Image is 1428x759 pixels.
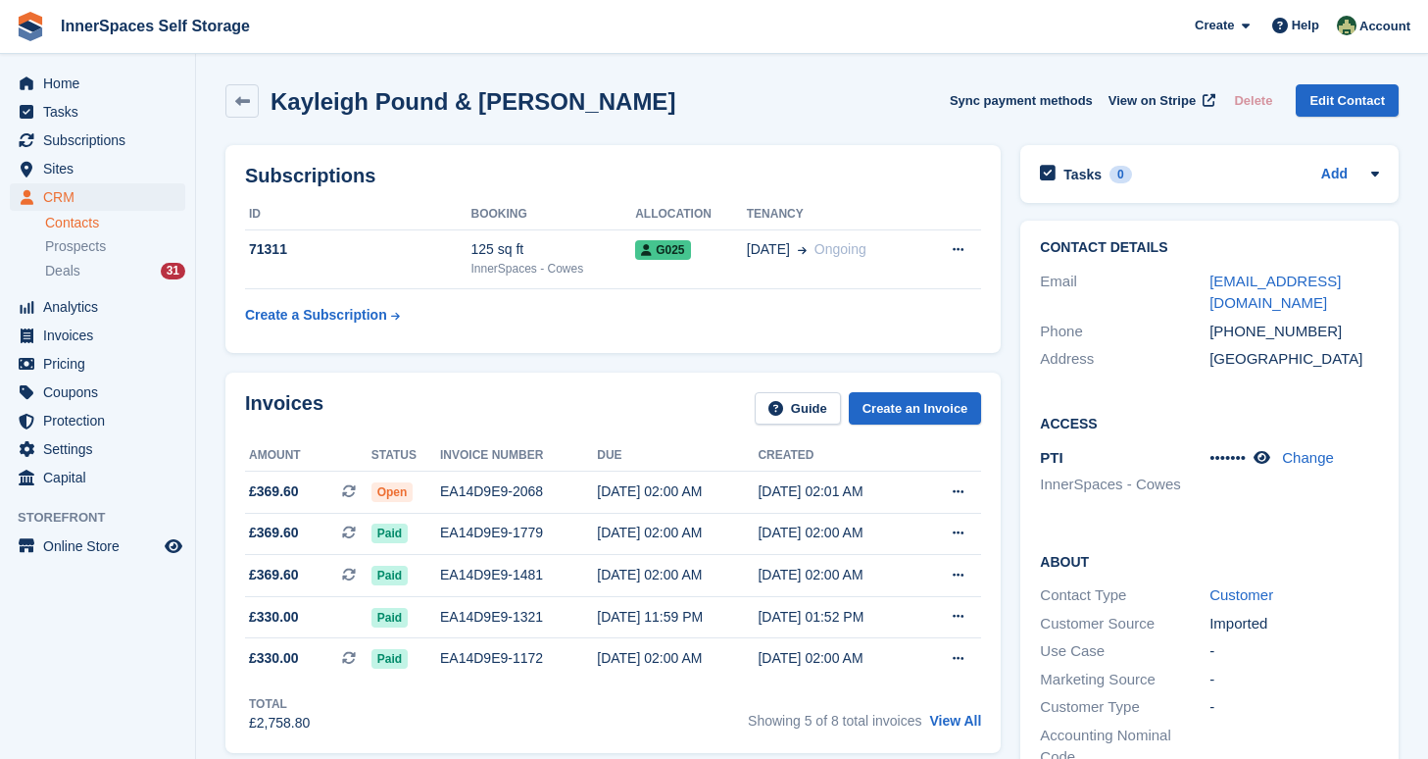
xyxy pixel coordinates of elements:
[1209,273,1341,312] a: [EMAIL_ADDRESS][DOMAIN_NAME]
[1040,613,1209,635] div: Customer Source
[249,481,299,502] span: £369.60
[1040,449,1062,466] span: PTI
[10,183,185,211] a: menu
[1292,16,1319,35] span: Help
[1040,640,1209,663] div: Use Case
[440,481,597,502] div: EA14D9E9-2068
[1209,348,1379,371] div: [GEOGRAPHIC_DATA]
[1040,321,1209,343] div: Phone
[43,183,161,211] span: CRM
[929,713,981,729] a: View All
[758,481,918,502] div: [DATE] 02:01 AM
[1321,164,1348,186] a: Add
[245,305,387,326] div: Create a Subscription
[758,607,918,628] div: [DATE] 01:52 PM
[45,237,106,256] span: Prospects
[1063,166,1102,183] h2: Tasks
[10,379,185,406] a: menu
[814,241,866,257] span: Ongoing
[849,392,982,425] a: Create an Invoice
[748,713,921,729] span: Showing 5 of 8 total invoices
[10,350,185,378] a: menu
[249,713,310,734] div: £2,758.80
[597,607,758,628] div: [DATE] 11:59 PM
[1108,91,1196,111] span: View on Stripe
[1040,696,1209,719] div: Customer Type
[43,532,161,560] span: Online Store
[371,649,408,669] span: Paid
[245,239,470,260] div: 71311
[245,440,371,472] th: Amount
[45,261,185,281] a: Deals 31
[371,566,408,585] span: Paid
[45,214,185,232] a: Contacts
[245,297,400,333] a: Create a Subscription
[597,440,758,472] th: Due
[758,523,918,543] div: [DATE] 02:00 AM
[245,165,981,187] h2: Subscriptions
[10,407,185,434] a: menu
[10,70,185,97] a: menu
[440,565,597,585] div: EA14D9E9-1481
[249,607,299,628] span: £330.00
[371,608,408,628] span: Paid
[43,464,161,491] span: Capital
[1296,84,1399,117] a: Edit Contact
[1195,16,1234,35] span: Create
[597,523,758,543] div: [DATE] 02:00 AM
[1040,240,1379,256] h2: Contact Details
[1209,449,1246,466] span: •••••••
[758,648,918,669] div: [DATE] 02:00 AM
[245,199,470,230] th: ID
[1209,613,1379,635] div: Imported
[470,239,635,260] div: 125 sq ft
[1040,474,1209,496] li: InnerSpaces - Cowes
[635,240,690,260] span: G025
[18,508,195,528] span: Storefront
[43,155,161,182] span: Sites
[1040,271,1209,315] div: Email
[43,407,161,434] span: Protection
[470,260,635,278] div: InnerSpaces - Cowes
[1040,551,1379,571] h2: About
[10,464,185,491] a: menu
[1101,84,1219,117] a: View on Stripe
[43,350,161,378] span: Pricing
[755,392,841,425] a: Guide
[747,199,921,230] th: Tenancy
[161,263,185,279] div: 31
[249,565,299,585] span: £369.60
[1337,16,1356,35] img: Paula Amey
[597,565,758,585] div: [DATE] 02:00 AM
[10,155,185,182] a: menu
[43,98,161,126] span: Tasks
[162,534,185,558] a: Preview store
[43,70,161,97] span: Home
[1282,449,1334,466] a: Change
[371,440,440,472] th: Status
[1040,348,1209,371] div: Address
[597,481,758,502] div: [DATE] 02:00 AM
[53,10,258,42] a: InnerSpaces Self Storage
[45,236,185,257] a: Prospects
[635,199,747,230] th: Allocation
[747,239,790,260] span: [DATE]
[43,126,161,154] span: Subscriptions
[440,648,597,669] div: EA14D9E9-1172
[245,392,323,425] h2: Invoices
[10,98,185,126] a: menu
[43,293,161,321] span: Analytics
[1209,640,1379,663] div: -
[1040,669,1209,691] div: Marketing Source
[271,88,675,115] h2: Kayleigh Pound & [PERSON_NAME]
[10,322,185,349] a: menu
[597,648,758,669] div: [DATE] 02:00 AM
[249,523,299,543] span: £369.60
[470,199,635,230] th: Booking
[1359,17,1410,36] span: Account
[10,532,185,560] a: menu
[371,482,414,502] span: Open
[758,565,918,585] div: [DATE] 02:00 AM
[440,440,597,472] th: Invoice number
[440,607,597,628] div: EA14D9E9-1321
